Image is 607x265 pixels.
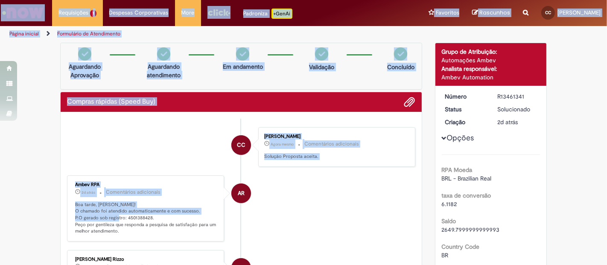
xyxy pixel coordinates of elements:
[264,153,406,160] p: Solução Proposta aceita.
[442,251,449,259] span: BR
[442,73,540,82] div: Ambev Automation
[237,135,245,155] span: CC
[143,62,184,79] p: Aguardando atendimento
[387,63,414,71] p: Concluído
[309,63,334,71] p: Validação
[109,9,169,17] span: Despesas Corporativas
[9,30,39,37] a: Página inicial
[497,118,518,126] time: 29/08/2025 10:08:27
[439,92,491,101] dt: Número
[271,142,294,147] span: Agora mesmo
[106,189,161,196] small: Comentários adicionais
[436,9,459,17] span: Favoritos
[442,192,491,199] b: taxa de conversão
[271,142,294,147] time: 31/08/2025 08:55:47
[315,47,328,61] img: check-circle-green.png
[57,30,120,37] a: Formulário de Atendimento
[271,9,292,19] p: +GenAi
[442,226,500,233] span: 2649.7999999999993
[157,47,170,61] img: check-circle-green.png
[231,135,251,155] div: Caroline Bonani Conti
[67,98,155,106] h2: Compras rápidas (Speed Buy) Histórico de tíquete
[442,64,540,73] div: Analista responsável:
[82,190,95,195] span: 2d atrás
[557,9,601,16] span: [PERSON_NAME]
[231,183,251,203] div: Ambev RPA
[1,4,45,21] img: ServiceNow
[90,10,96,17] span: 1
[82,190,95,195] time: 29/08/2025 13:41:03
[264,134,406,139] div: [PERSON_NAME]
[243,9,292,19] div: Padroniza
[75,182,217,187] div: Ambev RPA
[472,9,510,17] a: Rascunhos
[207,6,231,19] img: click_logo_yellow_360x200.png
[442,56,540,64] div: Automações Ambev
[442,47,540,56] div: Grupo de Atribuição:
[442,175,492,182] span: BRL - Brazilian Real
[181,9,195,17] span: More
[497,92,537,101] div: R13461341
[75,257,217,262] div: [PERSON_NAME] Rizzo
[394,47,407,61] img: check-circle-green.png
[442,200,457,208] span: 6.1182
[497,105,537,114] div: Solucionado
[64,62,105,79] p: Aguardando Aprovação
[545,10,551,15] span: CC
[479,9,510,17] span: Rascunhos
[58,9,88,17] span: Requisições
[404,96,415,108] button: Adicionar anexos
[439,118,491,126] dt: Criação
[6,26,398,42] ul: Trilhas de página
[442,243,480,250] b: Country Code
[442,217,456,225] b: Saldo
[304,140,359,148] small: Comentários adicionais
[78,47,91,61] img: check-circle-green.png
[223,62,263,71] p: Em andamento
[236,47,249,61] img: check-circle-green.png
[238,183,245,204] span: AR
[497,118,537,126] div: 29/08/2025 10:08:27
[497,118,518,126] span: 2d atrás
[442,166,473,174] b: RPA Moeda
[439,105,491,114] dt: Status
[75,201,217,235] p: Boa tarde, [PERSON_NAME]! O chamado foi atendido automaticamente e com sucesso. P.O gerado sob re...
